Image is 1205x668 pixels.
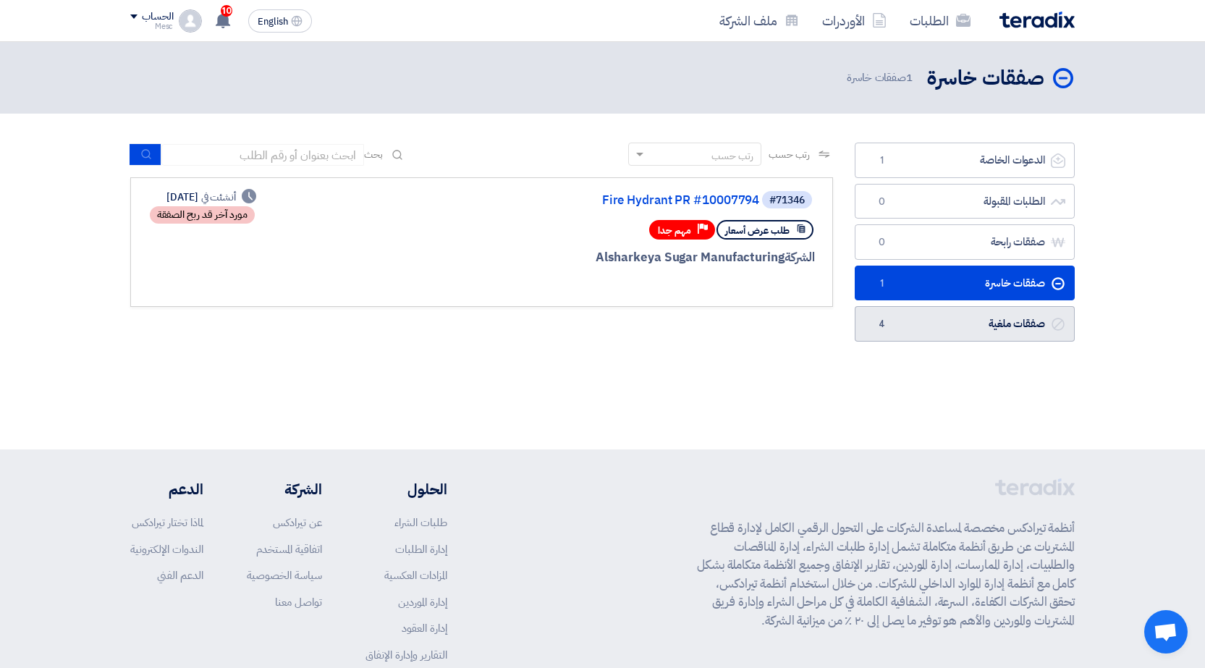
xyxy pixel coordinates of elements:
[873,153,890,168] span: 1
[150,206,255,224] div: مورد آخر قد ربح الصفقة
[247,567,322,583] a: سياسة الخصوصية
[273,515,322,530] a: عن تيرادكس
[132,515,203,530] a: لماذا تختار تيرادكس
[697,519,1075,630] p: أنظمة تيرادكس مخصصة لمساعدة الشركات على التحول الرقمي الكامل لإدارة قطاع المشتريات عن طريق أنظمة ...
[130,22,173,30] div: Mesc
[201,190,236,205] span: أنشئت في
[785,248,816,266] span: الشركة
[855,224,1075,260] a: صفقات رابحة0
[873,276,890,291] span: 1
[248,9,312,33] button: English
[161,144,364,166] input: ابحث بعنوان أو رقم الطلب
[467,248,815,267] div: Alsharkeya Sugar Manufacturing
[1144,610,1188,654] div: Open chat
[658,224,691,237] span: مهم جدا
[364,147,383,162] span: بحث
[258,17,288,27] span: English
[130,541,203,557] a: الندوات الإلكترونية
[725,224,790,237] span: طلب عرض أسعار
[365,647,447,663] a: التقارير وإدارة الإنفاق
[769,147,810,162] span: رتب حسب
[395,541,447,557] a: إدارة الطلبات
[384,567,447,583] a: المزادات العكسية
[179,9,202,33] img: profile_test.png
[769,195,805,206] div: #71346
[275,594,322,610] a: تواصل معنا
[708,4,811,38] a: ملف الشركة
[166,190,256,205] div: [DATE]
[855,306,1075,342] a: صفقات ملغية4
[256,541,322,557] a: اتفاقية المستخدم
[402,620,447,636] a: إدارة العقود
[927,64,1044,93] h2: صفقات خاسرة
[873,195,890,209] span: 0
[130,478,203,500] li: الدعم
[855,143,1075,178] a: الدعوات الخاصة1
[873,235,890,250] span: 0
[855,266,1075,301] a: صفقات خاسرة1
[365,478,447,500] li: الحلول
[906,69,913,85] span: 1
[157,567,203,583] a: الدعم الفني
[811,4,898,38] a: الأوردرات
[855,184,1075,219] a: الطلبات المقبولة0
[999,12,1075,28] img: Teradix logo
[142,11,173,23] div: الحساب
[398,594,447,610] a: إدارة الموردين
[711,148,753,164] div: رتب حسب
[247,478,322,500] li: الشركة
[221,5,232,17] span: 10
[470,194,759,207] a: Fire Hydrant PR #10007794
[847,69,916,86] span: صفقات خاسرة
[898,4,982,38] a: الطلبات
[394,515,447,530] a: طلبات الشراء
[873,317,890,331] span: 4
